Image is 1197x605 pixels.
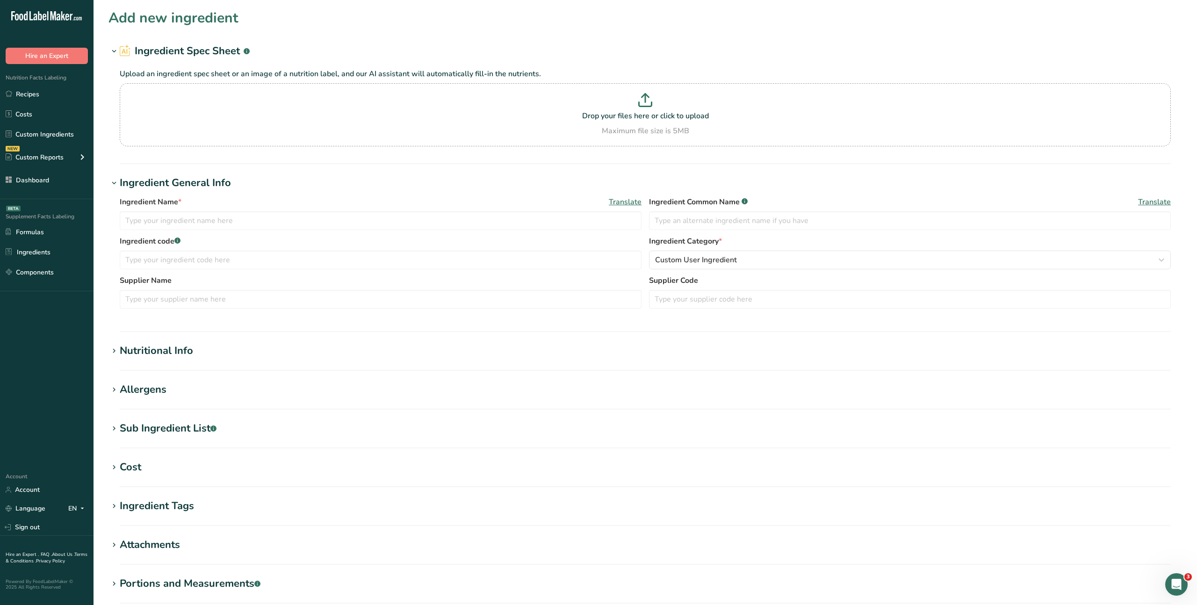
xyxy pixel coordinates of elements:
[120,460,141,475] div: Cost
[649,275,1171,286] label: Supplier Code
[120,382,166,397] div: Allergens
[649,196,748,208] span: Ingredient Common Name
[6,152,64,162] div: Custom Reports
[36,558,65,564] a: Privacy Policy
[120,421,216,436] div: Sub Ingredient List
[122,110,1168,122] p: Drop your files here or click to upload
[120,43,250,59] h2: Ingredient Spec Sheet
[6,551,87,564] a: Terms & Conditions .
[120,68,1171,79] p: Upload an ingredient spec sheet or an image of a nutrition label, and our AI assistant will autom...
[120,576,260,591] div: Portions and Measurements
[68,503,88,514] div: EN
[6,551,39,558] a: Hire an Expert .
[609,196,642,208] span: Translate
[120,211,642,230] input: Type your ingredient name here
[1184,573,1192,581] span: 3
[1138,196,1171,208] span: Translate
[6,579,88,590] div: Powered By FoodLabelMaker © 2025 All Rights Reserved
[120,236,642,247] label: Ingredient code
[120,343,193,359] div: Nutritional Info
[6,500,45,517] a: Language
[120,498,194,514] div: Ingredient Tags
[120,196,181,208] span: Ingredient Name
[649,290,1171,309] input: Type your supplier code here
[120,537,180,553] div: Attachments
[120,275,642,286] label: Supplier Name
[120,175,231,191] div: Ingredient General Info
[41,551,52,558] a: FAQ .
[122,125,1168,137] div: Maximum file size is 5MB
[649,211,1171,230] input: Type an alternate ingredient name if you have
[655,254,737,266] span: Custom User Ingredient
[6,206,21,211] div: BETA
[649,236,1171,247] label: Ingredient Category
[649,251,1171,269] button: Custom User Ingredient
[6,48,88,64] button: Hire an Expert
[6,146,20,151] div: NEW
[52,551,74,558] a: About Us .
[108,7,238,29] h1: Add new ingredient
[1165,573,1188,596] iframe: Intercom live chat
[120,251,642,269] input: Type your ingredient code here
[120,290,642,309] input: Type your supplier name here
